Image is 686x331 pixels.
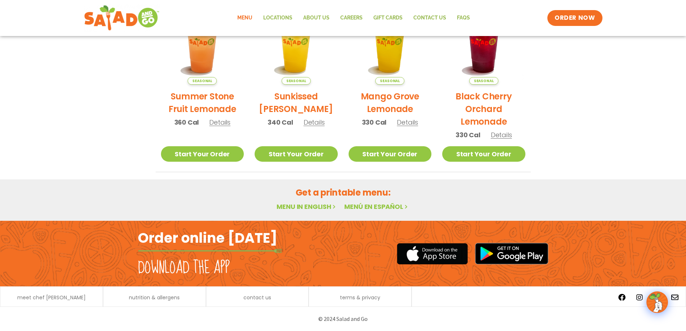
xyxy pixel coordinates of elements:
[475,243,548,264] img: google_play
[161,2,244,85] img: Product photo for Summer Stone Fruit Lemonade
[335,10,368,26] a: Careers
[232,10,258,26] a: Menu
[156,186,531,199] h2: Get a printable menu:
[232,10,475,26] nav: Menu
[304,118,325,127] span: Details
[255,146,338,162] a: Start Your Order
[456,130,480,140] span: 330 Cal
[277,202,337,211] a: Menu in English
[298,10,335,26] a: About Us
[408,10,452,26] a: Contact Us
[161,90,244,115] h2: Summer Stone Fruit Lemonade
[469,77,498,85] span: Seasonal
[138,249,282,253] img: fork
[255,90,338,115] h2: Sunkissed [PERSON_NAME]
[647,292,667,312] img: wpChatIcon
[547,10,602,26] a: ORDER NOW
[442,2,525,85] img: Product photo for Black Cherry Orchard Lemonade
[138,229,277,247] h2: Order online [DATE]
[368,10,408,26] a: GIFT CARDS
[129,295,180,300] a: nutrition & allergens
[174,117,199,127] span: 360 Cal
[340,295,380,300] a: terms & privacy
[555,14,595,22] span: ORDER NOW
[209,118,230,127] span: Details
[255,2,338,85] img: Product photo for Sunkissed Yuzu Lemonade
[258,10,298,26] a: Locations
[349,146,432,162] a: Start Your Order
[17,295,86,300] a: meet chef [PERSON_NAME]
[397,118,418,127] span: Details
[349,2,432,85] img: Product photo for Mango Grove Lemonade
[362,117,387,127] span: 330 Cal
[142,314,545,324] p: © 2024 Salad and Go
[491,130,512,139] span: Details
[344,202,409,211] a: Menú en español
[188,77,217,85] span: Seasonal
[161,146,244,162] a: Start Your Order
[442,146,525,162] a: Start Your Order
[84,4,160,32] img: new-SAG-logo-768×292
[268,117,293,127] span: 340 Cal
[375,77,404,85] span: Seasonal
[397,242,468,265] img: appstore
[442,90,525,128] h2: Black Cherry Orchard Lemonade
[243,295,271,300] a: contact us
[282,77,311,85] span: Seasonal
[349,90,432,115] h2: Mango Grove Lemonade
[138,258,230,278] h2: Download the app
[452,10,475,26] a: FAQs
